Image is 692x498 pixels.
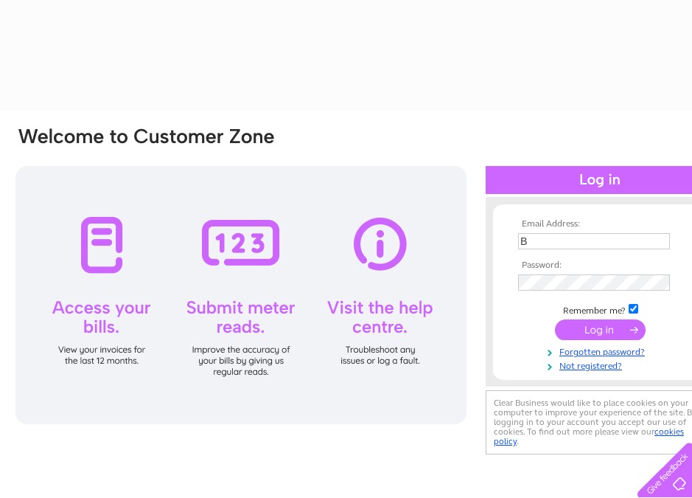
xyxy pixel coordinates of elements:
[518,344,685,358] a: Forgotten password?
[518,358,685,372] a: Not registered?
[555,319,646,340] input: Submit
[514,219,685,229] th: Email Address:
[494,426,684,446] a: cookies policy
[514,302,685,317] td: Remember me?
[514,260,685,271] th: Password:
